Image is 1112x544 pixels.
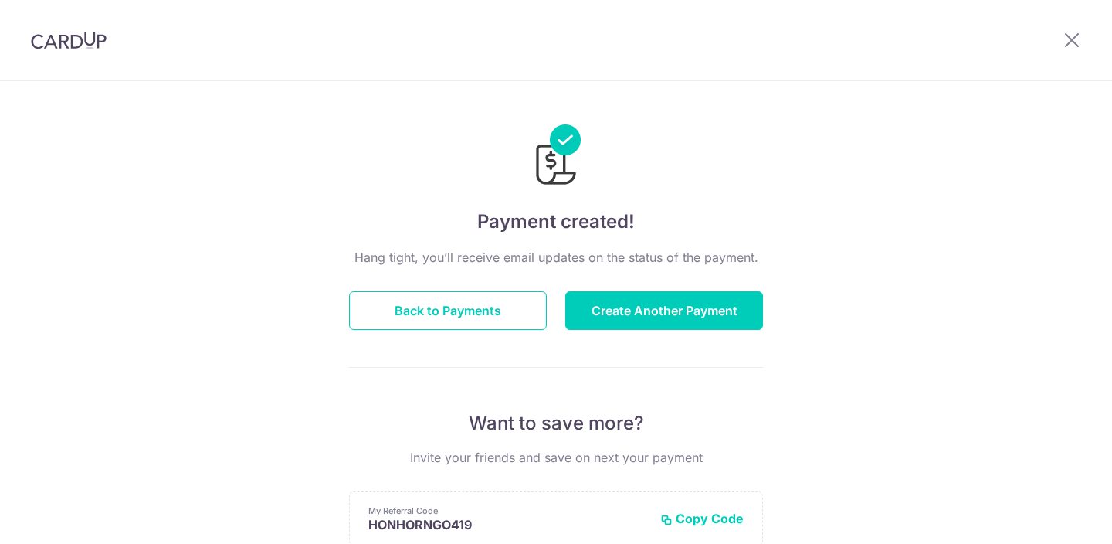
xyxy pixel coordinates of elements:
img: Payments [531,124,581,189]
p: Want to save more? [349,411,763,436]
button: Copy Code [660,511,744,526]
p: My Referral Code [368,505,648,517]
button: Back to Payments [349,291,547,330]
p: Hang tight, you’ll receive email updates on the status of the payment. [349,248,763,267]
h4: Payment created! [349,208,763,236]
button: Create Another Payment [565,291,763,330]
p: Invite your friends and save on next your payment [349,448,763,467]
img: CardUp [31,31,107,49]
p: HONHORNGO419 [368,517,648,532]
